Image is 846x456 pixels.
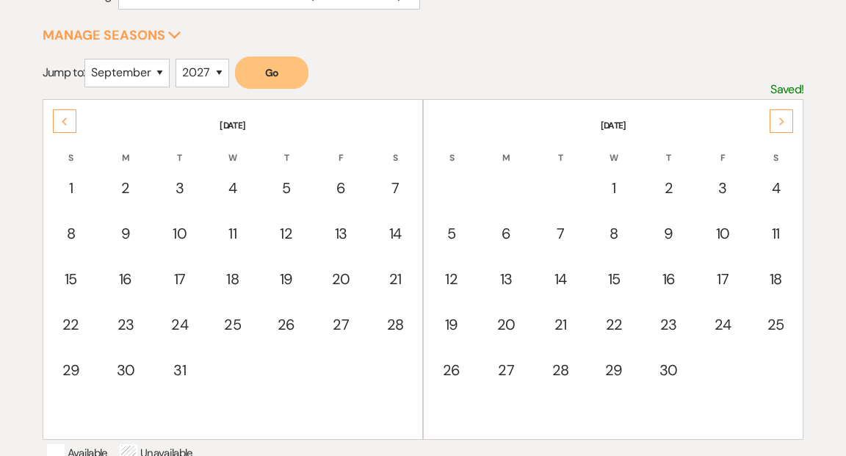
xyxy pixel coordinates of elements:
div: 7 [377,177,413,199]
div: 12 [433,268,470,290]
div: 29 [53,359,90,381]
th: [DATE] [425,101,801,132]
div: 29 [596,359,632,381]
div: 17 [162,268,198,290]
div: 14 [377,222,413,245]
div: 13 [488,268,525,290]
div: 23 [650,314,687,336]
div: 24 [705,314,740,336]
div: 10 [162,222,198,245]
div: 19 [433,314,470,336]
div: 13 [322,222,360,245]
div: 19 [268,268,305,290]
div: 1 [53,177,90,199]
div: 20 [322,268,360,290]
div: 9 [650,222,687,245]
div: 21 [543,314,578,336]
th: T [535,134,586,164]
th: S [369,134,421,164]
div: 25 [758,314,793,336]
div: 26 [433,359,470,381]
div: 18 [215,268,250,290]
div: 9 [106,222,144,245]
div: 20 [488,314,525,336]
th: S [45,134,98,164]
p: Saved! [770,80,803,99]
div: 11 [215,222,250,245]
th: T [260,134,313,164]
div: 5 [268,177,305,199]
div: 26 [268,314,305,336]
th: F [697,134,748,164]
th: M [480,134,533,164]
div: 2 [650,177,687,199]
div: 12 [268,222,305,245]
div: 16 [106,268,144,290]
div: 15 [596,268,632,290]
div: 15 [53,268,90,290]
div: 1 [596,177,632,199]
div: 5 [433,222,470,245]
div: 3 [162,177,198,199]
div: 6 [322,177,360,199]
div: 6 [488,222,525,245]
th: S [425,134,478,164]
div: 27 [488,359,525,381]
th: T [642,134,695,164]
div: 30 [106,359,144,381]
th: M [98,134,152,164]
div: 10 [705,222,740,245]
div: 3 [705,177,740,199]
div: 31 [162,359,198,381]
div: 11 [758,222,793,245]
th: T [154,134,206,164]
div: 23 [106,314,144,336]
span: Jump to: [43,65,85,80]
th: S [750,134,801,164]
th: [DATE] [45,101,421,132]
div: 17 [705,268,740,290]
div: 8 [596,222,632,245]
div: 4 [758,177,793,199]
div: 4 [215,177,250,199]
div: 8 [53,222,90,245]
button: Manage Seasons [43,29,181,42]
div: 24 [162,314,198,336]
div: 2 [106,177,144,199]
div: 25 [215,314,250,336]
div: 30 [650,359,687,381]
th: W [587,134,640,164]
div: 21 [377,268,413,290]
div: 22 [596,314,632,336]
div: 28 [543,359,578,381]
div: 14 [543,268,578,290]
div: 18 [758,268,793,290]
div: 22 [53,314,90,336]
div: 7 [543,222,578,245]
div: 16 [650,268,687,290]
button: Go [235,57,308,89]
div: 27 [322,314,360,336]
th: W [207,134,258,164]
div: 28 [377,314,413,336]
th: F [314,134,368,164]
